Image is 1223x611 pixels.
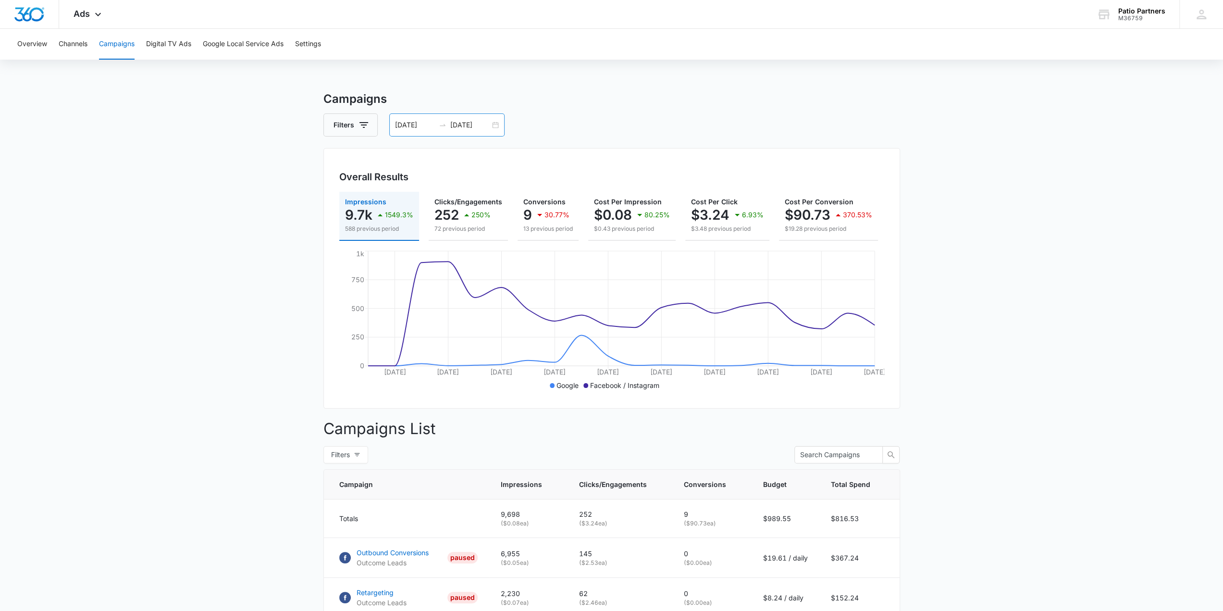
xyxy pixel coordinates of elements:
a: FacebookRetargetingOutcome LeadsPAUSED [339,587,478,608]
span: Cost Per Conversion [785,198,853,206]
p: 6,955 [501,549,556,559]
p: 9 [523,207,532,223]
button: Overview [17,29,47,60]
tspan: 250 [351,333,364,341]
p: $3.24 [691,207,729,223]
tspan: [DATE] [544,368,566,376]
button: Channels [59,29,87,60]
div: Totals [339,513,478,524]
input: End date [450,120,490,130]
span: Ads [74,9,90,19]
span: Conversions [523,198,566,206]
a: FacebookOutbound ConversionsOutcome LeadsPAUSED [339,548,478,568]
span: Impressions [501,479,542,489]
button: Filters [323,113,378,137]
p: ( $0.08 ea) [501,519,556,528]
tspan: 1k [356,249,364,258]
td: $367.24 [819,538,900,578]
td: $816.53 [819,499,900,538]
button: Filters [323,446,368,463]
p: 250% [471,212,491,218]
span: Clicks/Engagements [579,479,647,489]
tspan: [DATE] [437,368,459,376]
span: Total Spend [831,479,870,489]
p: Retargeting [357,587,407,598]
p: 0 [684,549,740,559]
p: Google [556,380,579,390]
p: 9.7k [345,207,372,223]
p: ( $0.07 ea) [501,599,556,607]
p: 252 [434,207,459,223]
p: 30.77% [544,212,569,218]
div: account name [1118,7,1165,15]
p: 0 [684,588,740,599]
div: PAUSED [447,592,478,603]
tspan: [DATE] [383,368,406,376]
p: $3.48 previous period [691,224,764,233]
p: ( $3.24 ea) [579,519,661,528]
p: ( $0.05 ea) [501,559,556,567]
span: Cost Per Impression [594,198,662,206]
button: search [882,446,900,463]
button: Settings [295,29,321,60]
p: 9,698 [501,509,556,519]
input: Search Campaigns [800,449,869,460]
div: account id [1118,15,1165,22]
img: Facebook [339,592,351,603]
span: Conversions [684,479,726,489]
tspan: [DATE] [650,368,672,376]
p: $0.08 [594,207,632,223]
p: 6.93% [742,212,764,218]
p: $19.28 previous period [785,224,872,233]
tspan: [DATE] [597,368,619,376]
span: swap-right [439,121,446,129]
p: 370.53% [843,212,872,218]
tspan: 0 [359,362,364,370]
p: $90.73 [785,207,830,223]
button: Google Local Service Ads [203,29,284,60]
img: Facebook [339,552,351,563]
h3: Overall Results [339,170,408,184]
div: PAUSED [447,552,478,563]
p: 252 [579,509,661,519]
tspan: [DATE] [490,368,512,376]
p: Campaigns List [323,417,900,440]
p: $0.43 previous period [594,224,670,233]
p: Outcome Leads [357,558,429,568]
tspan: [DATE] [864,368,886,376]
tspan: [DATE] [757,368,779,376]
p: ( $0.00 ea) [684,599,740,607]
h3: Campaigns [323,90,900,108]
p: ( $90.73 ea) [684,519,740,528]
span: Filters [331,449,350,460]
span: Clicks/Engagements [434,198,502,206]
tspan: 500 [351,304,364,312]
p: ( $2.53 ea) [579,559,661,567]
p: 9 [684,509,740,519]
p: 62 [579,588,661,599]
p: $8.24 / daily [763,593,808,603]
button: Campaigns [99,29,135,60]
span: Cost Per Click [691,198,738,206]
tspan: [DATE] [810,368,832,376]
p: 72 previous period [434,224,502,233]
tspan: [DATE] [704,368,726,376]
p: 145 [579,549,661,559]
span: search [883,451,899,459]
p: 13 previous period [523,224,573,233]
p: $19.61 / daily [763,553,808,563]
span: Impressions [345,198,386,206]
button: Digital TV Ads [146,29,191,60]
p: Outcome Leads [357,598,407,608]
span: to [439,121,446,129]
p: 588 previous period [345,224,413,233]
p: ( $0.00 ea) [684,559,740,567]
span: Budget [763,479,794,489]
p: ( $2.46 ea) [579,599,661,607]
p: 80.25% [644,212,670,218]
p: $989.55 [763,513,808,524]
tspan: 750 [351,275,364,284]
input: Start date [395,120,435,130]
p: Outbound Conversions [357,548,429,558]
span: Campaign [339,479,464,489]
